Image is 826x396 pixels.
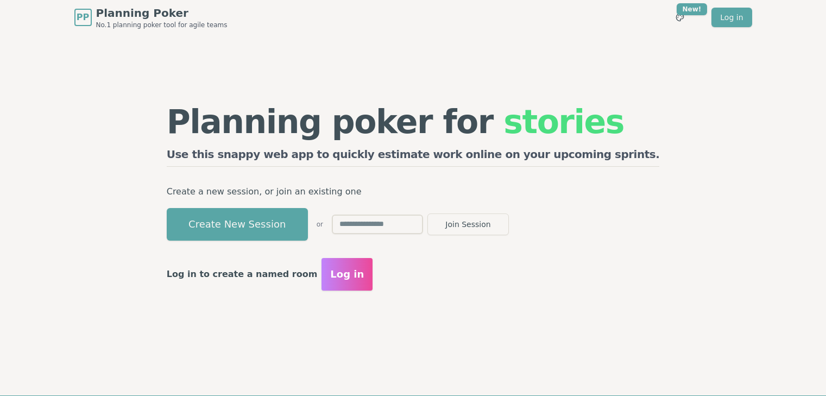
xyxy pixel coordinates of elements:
[96,21,228,29] span: No.1 planning poker tool for agile teams
[167,184,660,199] p: Create a new session, or join an existing one
[330,267,364,282] span: Log in
[167,105,660,138] h1: Planning poker for
[167,267,318,282] p: Log in to create a named room
[427,213,509,235] button: Join Session
[167,208,308,241] button: Create New Session
[711,8,752,27] a: Log in
[96,5,228,21] span: Planning Poker
[167,147,660,167] h2: Use this snappy web app to quickly estimate work online on your upcoming sprints.
[503,103,624,141] span: stories
[77,11,89,24] span: PP
[74,5,228,29] a: PPPlanning PokerNo.1 planning poker tool for agile teams
[321,258,373,291] button: Log in
[677,3,708,15] div: New!
[670,8,690,27] button: New!
[317,220,323,229] span: or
